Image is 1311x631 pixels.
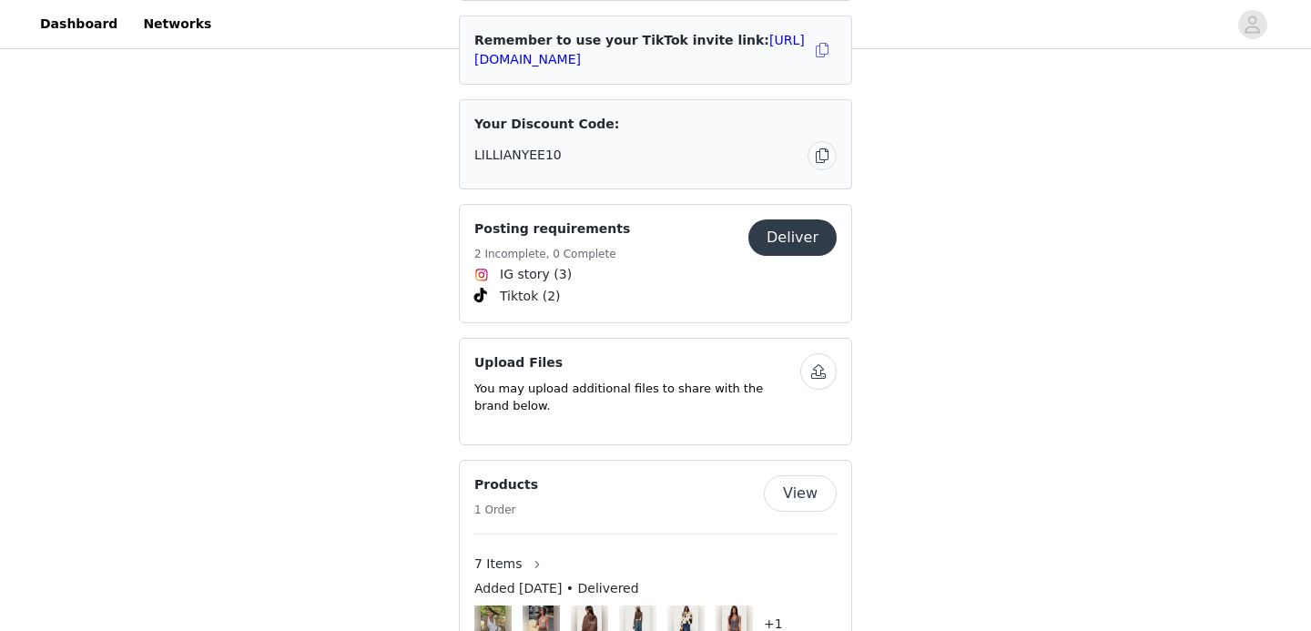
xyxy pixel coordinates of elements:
[1244,10,1261,39] div: avatar
[474,115,619,134] span: Your Discount Code:
[500,265,572,284] span: IG story (3)
[132,4,222,45] a: Networks
[748,219,837,256] button: Deliver
[474,579,639,598] span: Added [DATE] • Delivered
[474,219,630,239] h4: Posting requirements
[474,353,800,372] h4: Upload Files
[474,33,805,66] span: Remember to use your TikTok invite link:
[459,204,852,323] div: Posting requirements
[474,268,489,282] img: Instagram Icon
[474,246,630,262] h5: 2 Incomplete, 0 Complete
[474,380,800,415] p: You may upload additional files to share with the brand below.
[474,33,805,66] a: [URL][DOMAIN_NAME]
[764,475,837,512] button: View
[474,146,562,165] span: LILLIANYEE10
[474,502,538,518] h5: 1 Order
[500,287,561,306] span: Tiktok (2)
[29,4,128,45] a: Dashboard
[474,555,523,574] span: 7 Items
[474,475,538,494] h4: Products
